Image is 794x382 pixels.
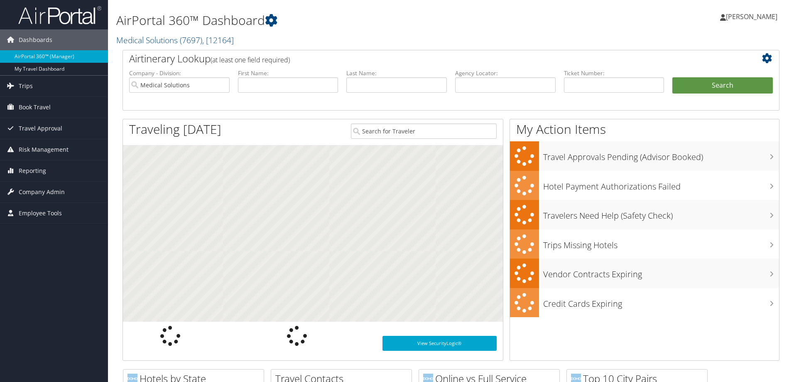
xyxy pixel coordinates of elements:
h3: Travel Approvals Pending (Advisor Booked) [543,147,779,163]
span: Dashboards [19,30,52,50]
input: Search for Traveler [351,123,497,139]
a: [PERSON_NAME] [720,4,786,29]
label: Last Name: [346,69,447,77]
label: First Name: [238,69,338,77]
a: Credit Cards Expiring [510,288,779,318]
a: View SecurityLogic® [382,336,497,351]
a: Hotel Payment Authorizations Failed [510,171,779,200]
h3: Travelers Need Help (Safety Check) [543,206,779,222]
span: Risk Management [19,139,69,160]
span: Book Travel [19,97,51,118]
span: [PERSON_NAME] [726,12,777,21]
span: , [ 12164 ] [202,35,234,46]
span: ( 7697 ) [180,35,202,46]
a: Travel Approvals Pending (Advisor Booked) [510,141,779,171]
h3: Credit Cards Expiring [543,294,779,310]
h1: AirPortal 360™ Dashboard [116,12,563,29]
span: Trips [19,76,33,96]
label: Ticket Number: [564,69,664,77]
label: Agency Locator: [455,69,556,77]
label: Company - Division: [129,69,230,77]
span: Reporting [19,160,46,181]
a: Travelers Need Help (Safety Check) [510,200,779,229]
h1: Traveling [DATE] [129,121,221,138]
span: Company Admin [19,182,65,202]
a: Medical Solutions [116,35,234,46]
a: Trips Missing Hotels [510,229,779,259]
a: Vendor Contracts Expiring [510,259,779,288]
img: airportal-logo.png [18,5,101,25]
h3: Trips Missing Hotels [543,235,779,251]
h3: Vendor Contracts Expiring [543,264,779,280]
h1: My Action Items [510,121,779,138]
h2: Airtinerary Lookup [129,52,718,66]
button: Search [672,77,773,94]
span: Employee Tools [19,203,62,224]
span: Travel Approval [19,118,62,139]
h3: Hotel Payment Authorizations Failed [543,177,779,192]
span: (at least one field required) [211,55,290,64]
